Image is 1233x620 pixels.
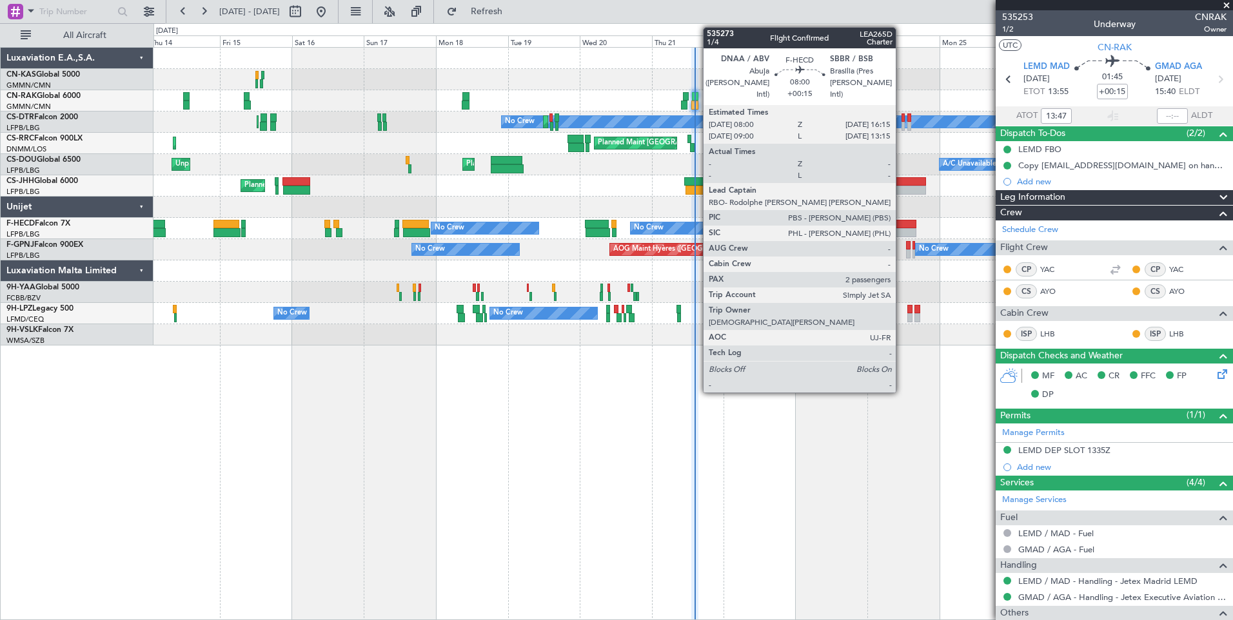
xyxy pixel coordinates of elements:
div: No Crew [435,218,464,238]
div: [DATE] [156,26,178,37]
span: LEMD MAD [1023,61,1070,73]
span: CS-DOU [6,156,37,164]
a: GMAD / AGA - Fuel [1018,544,1094,555]
a: CS-DOUGlobal 6500 [6,156,81,164]
span: 9H-VSLK [6,326,38,334]
a: LEMD / MAD - Fuel [1018,528,1094,539]
div: Mon 18 [436,35,508,47]
span: 535253 [1002,10,1033,24]
a: Schedule Crew [1002,224,1058,237]
span: (2/2) [1187,126,1205,140]
div: AOG Maint Hyères ([GEOGRAPHIC_DATA]-[GEOGRAPHIC_DATA]) [613,240,831,259]
a: AYO [1169,286,1198,297]
div: CS [1016,284,1037,298]
span: 15:40 [1155,86,1176,99]
div: Unplanned Maint [GEOGRAPHIC_DATA] ([GEOGRAPHIC_DATA]) [175,155,388,174]
span: (4/4) [1187,476,1205,489]
span: MF [1042,370,1054,383]
a: GMMN/CMN [6,102,51,111]
div: Thu 21 [652,35,724,47]
span: Dispatch Checks and Weather [1000,349,1123,363]
div: No Crew [634,218,664,238]
div: LEMD FBO [1018,144,1061,155]
span: 1/2 [1002,24,1033,35]
div: No Crew [493,304,523,323]
a: F-HECDFalcon 7X [6,220,70,228]
span: 13:55 [1048,86,1069,99]
div: Planned Maint [GEOGRAPHIC_DATA] ([GEOGRAPHIC_DATA]) [598,133,801,153]
a: LFMD/CEQ [6,315,44,324]
span: CN-RAK [1098,41,1132,54]
a: CN-RAKGlobal 6000 [6,92,81,100]
a: LFPB/LBG [6,251,40,260]
a: LFPB/LBG [6,229,40,239]
span: FP [1177,370,1187,383]
span: [DATE] [1155,73,1181,86]
div: No Crew [919,240,949,259]
span: Services [1000,476,1034,490]
span: CN-RAK [6,92,37,100]
span: 01:45 [1102,71,1123,84]
a: GMAD / AGA - Handling - Jetex Executive Aviation Morocco GMAD / AGA [1018,592,1227,603]
span: (1/1) [1187,408,1205,421]
div: Planned Maint Sofia [547,112,613,131]
div: ISP [1145,327,1166,341]
a: YAC [1169,264,1198,275]
div: Sat 16 [292,35,364,47]
span: FFC [1141,370,1156,383]
span: 9H-YAA [6,284,35,291]
span: CNRAK [1195,10,1227,24]
span: Dispatch To-Dos [1000,126,1065,141]
div: No Crew [415,240,445,259]
span: DP [1042,389,1054,402]
span: [DATE] - [DATE] [219,6,280,17]
div: Sun 24 [867,35,940,47]
a: WMSA/SZB [6,336,44,345]
div: LEMD DEP SLOT 1335Z [1018,445,1110,456]
div: No Crew [277,304,307,323]
div: A/C Unavailable [943,155,996,174]
div: Planned Maint [GEOGRAPHIC_DATA] ([GEOGRAPHIC_DATA]) [244,176,448,195]
span: F-GPNJ [6,241,34,249]
input: Trip Number [39,2,113,21]
span: ATOT [1016,110,1038,122]
a: FCBB/BZV [6,293,41,303]
div: Mon 25 [940,35,1012,47]
div: Add new [1017,176,1227,187]
div: ISP [1016,327,1037,341]
div: CP [1145,262,1166,276]
span: CN-KAS [6,71,36,79]
span: CS-DTR [6,113,34,121]
a: 9H-VSLKFalcon 7X [6,326,74,334]
span: CS-RRC [6,135,34,142]
div: Add new [1017,461,1227,472]
a: CS-RRCFalcon 900LX [6,135,83,142]
div: No Crew [505,112,535,131]
a: LFPB/LBG [6,166,40,175]
span: AC [1076,370,1087,383]
div: Planned Maint [GEOGRAPHIC_DATA] ([GEOGRAPHIC_DATA]) [466,155,669,174]
span: All Aircraft [34,31,136,40]
button: Refresh [440,1,518,22]
span: Permits [1000,409,1031,423]
span: Leg Information [1000,190,1065,205]
span: F-HECD [6,220,35,228]
a: GMMN/CMN [6,81,51,90]
a: LEMD / MAD - Handling - Jetex Madrid LEMD [1018,576,1198,586]
a: Manage Services [1002,494,1067,507]
a: LFPB/LBG [6,187,40,197]
a: LHB [1169,328,1198,340]
a: Manage Permits [1002,427,1065,440]
a: CN-KASGlobal 5000 [6,71,80,79]
span: GMAD AGA [1155,61,1202,73]
a: 9H-LPZLegacy 500 [6,305,74,313]
div: Sat 23 [796,35,868,47]
span: CS-JHH [6,177,34,185]
a: AYO [1040,286,1069,297]
a: YAC [1040,264,1069,275]
div: CS [1145,284,1166,298]
a: DNMM/LOS [6,144,46,154]
div: Planned Maint [GEOGRAPHIC_DATA] ([GEOGRAPHIC_DATA]) [745,218,948,238]
input: --:-- [1041,108,1072,124]
div: Underway [1094,17,1136,31]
